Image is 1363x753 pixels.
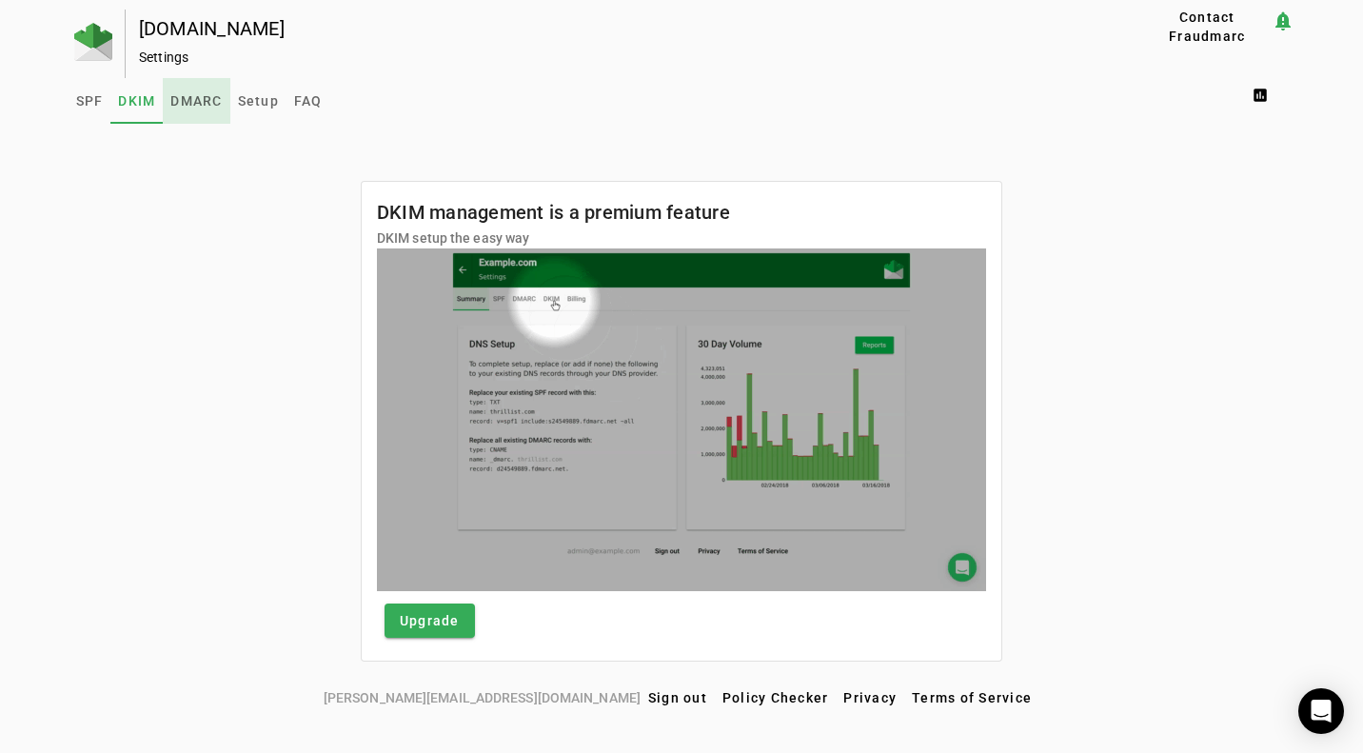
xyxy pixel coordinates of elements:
[715,681,837,715] button: Policy Checker
[163,78,229,124] a: DMARC
[904,681,1039,715] button: Terms of Service
[1272,10,1294,32] mat-icon: notification_important
[74,23,112,61] img: Fraudmarc Logo
[377,197,730,228] mat-card-title: DKIM management is a premium feature
[69,78,111,124] a: SPF
[110,78,163,124] a: DKIM
[1298,688,1344,734] div: Open Intercom Messenger
[76,94,104,108] span: SPF
[294,94,323,108] span: FAQ
[118,94,155,108] span: DKIM
[836,681,904,715] button: Privacy
[139,19,1082,38] div: [DOMAIN_NAME]
[400,611,460,630] span: Upgrade
[843,690,897,705] span: Privacy
[377,248,986,591] img: dkim.gif
[912,690,1032,705] span: Terms of Service
[648,690,707,705] span: Sign out
[324,687,641,708] span: [PERSON_NAME][EMAIL_ADDRESS][DOMAIN_NAME]
[1150,8,1264,46] span: Contact Fraudmarc
[641,681,715,715] button: Sign out
[238,94,279,108] span: Setup
[230,78,286,124] a: Setup
[722,690,829,705] span: Policy Checker
[385,604,475,638] button: Upgrade
[286,78,330,124] a: FAQ
[170,94,222,108] span: DMARC
[377,228,730,248] mat-card-subtitle: DKIM setup the easy way
[1142,10,1272,44] button: Contact Fraudmarc
[139,48,1082,67] div: Settings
